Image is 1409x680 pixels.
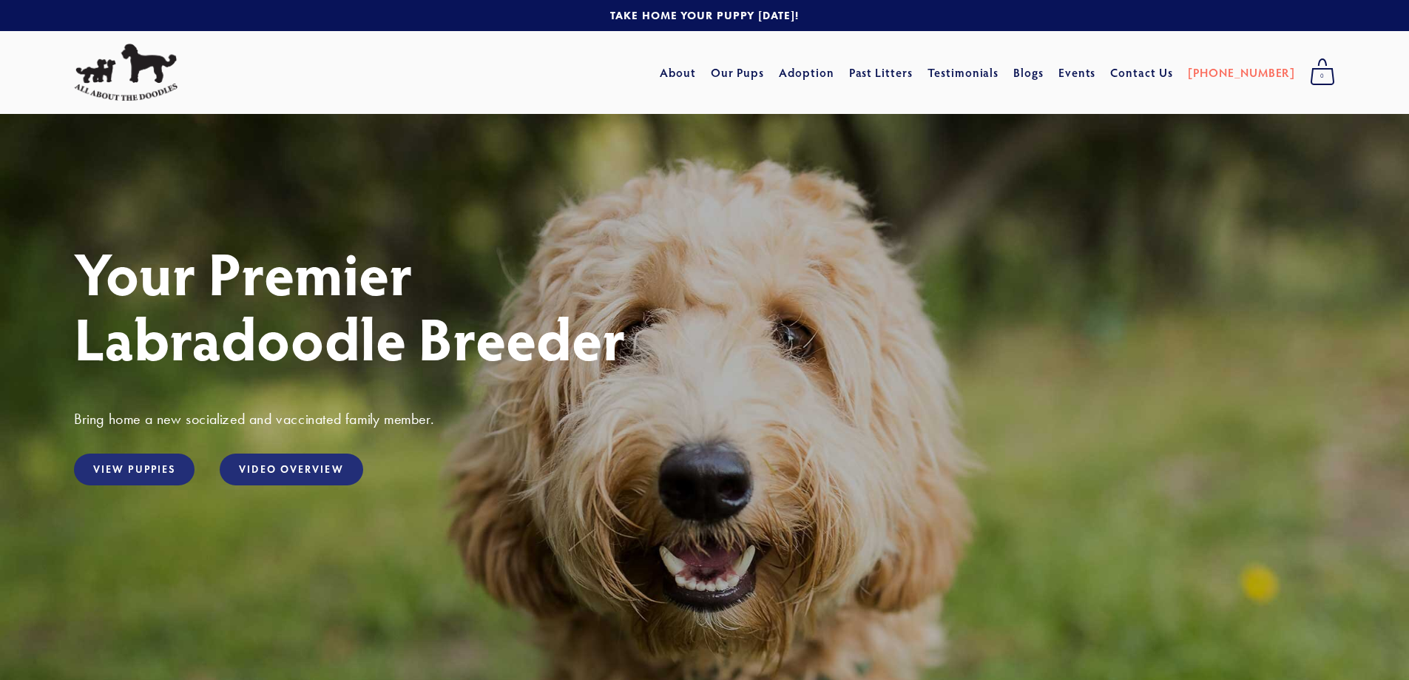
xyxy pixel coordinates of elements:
a: Testimonials [927,59,999,86]
a: Adoption [779,59,834,86]
span: 0 [1310,67,1335,86]
a: Our Pups [711,59,765,86]
a: Blogs [1013,59,1044,86]
a: Past Litters [849,64,913,80]
a: 0 items in cart [1302,54,1342,91]
a: Contact Us [1110,59,1173,86]
a: Events [1058,59,1096,86]
a: View Puppies [74,454,195,485]
a: About [660,59,696,86]
h1: Your Premier Labradoodle Breeder [74,240,1335,370]
img: All About The Doodles [74,44,178,101]
h3: Bring home a new socialized and vaccinated family member. [74,409,1335,428]
a: Video Overview [220,454,362,485]
a: [PHONE_NUMBER] [1188,59,1295,86]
